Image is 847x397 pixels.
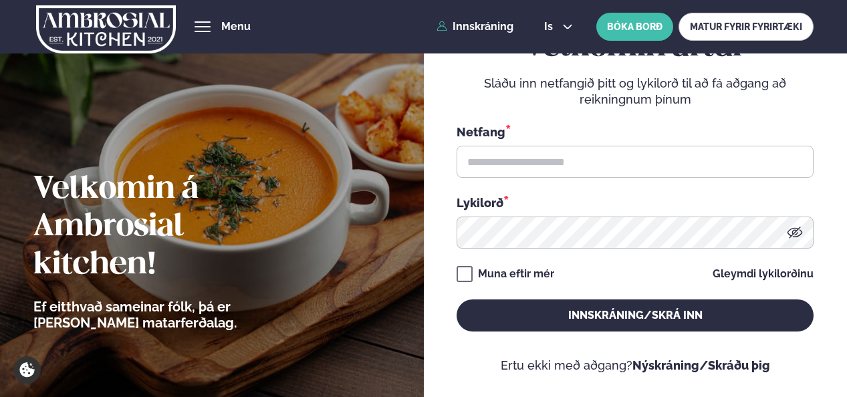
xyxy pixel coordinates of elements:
button: hamburger [195,19,211,35]
p: Sláðu inn netfangið þitt og lykilorð til að fá aðgang að reikningnum þínum [457,76,814,108]
p: Ertu ekki með aðgang? [457,358,814,374]
button: Innskráning/Skrá inn [457,299,814,332]
h2: Velkomin á Ambrosial kitchen! [33,171,311,283]
div: Netfang [457,123,814,140]
a: Innskráning [437,21,513,33]
span: is [544,21,557,32]
a: Nýskráning/Skráðu þig [632,358,770,372]
a: Cookie settings [13,356,41,384]
p: Ef eitthvað sameinar fólk, þá er [PERSON_NAME] matarferðalag. [33,299,311,331]
a: Gleymdi lykilorðinu [713,269,814,279]
img: logo [36,2,176,57]
button: BÓKA BORÐ [596,13,673,41]
a: MATUR FYRIR FYRIRTÆKI [679,13,814,41]
button: is [533,21,584,32]
div: Lykilorð [457,194,814,211]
